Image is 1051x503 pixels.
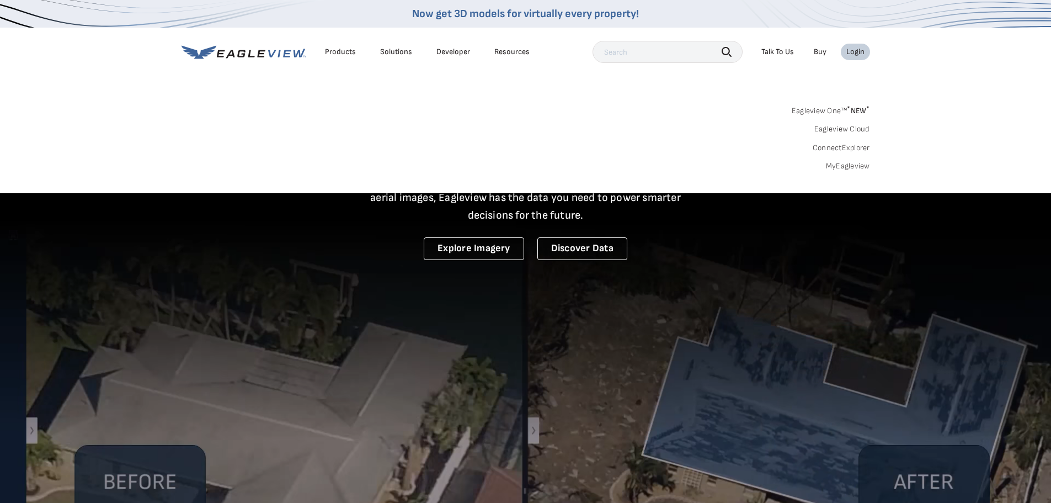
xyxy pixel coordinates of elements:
[537,237,627,260] a: Discover Data
[436,47,470,57] a: Developer
[846,47,865,57] div: Login
[814,47,826,57] a: Buy
[325,47,356,57] div: Products
[357,171,695,224] p: A new era starts here. Built on more than 3.5 billion high-resolution aerial images, Eagleview ha...
[761,47,794,57] div: Talk To Us
[826,161,870,171] a: MyEagleview
[380,47,412,57] div: Solutions
[792,103,870,115] a: Eagleview One™*NEW*
[424,237,524,260] a: Explore Imagery
[814,124,870,134] a: Eagleview Cloud
[813,143,870,153] a: ConnectExplorer
[847,106,869,115] span: NEW
[593,41,743,63] input: Search
[494,47,530,57] div: Resources
[412,7,639,20] a: Now get 3D models for virtually every property!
